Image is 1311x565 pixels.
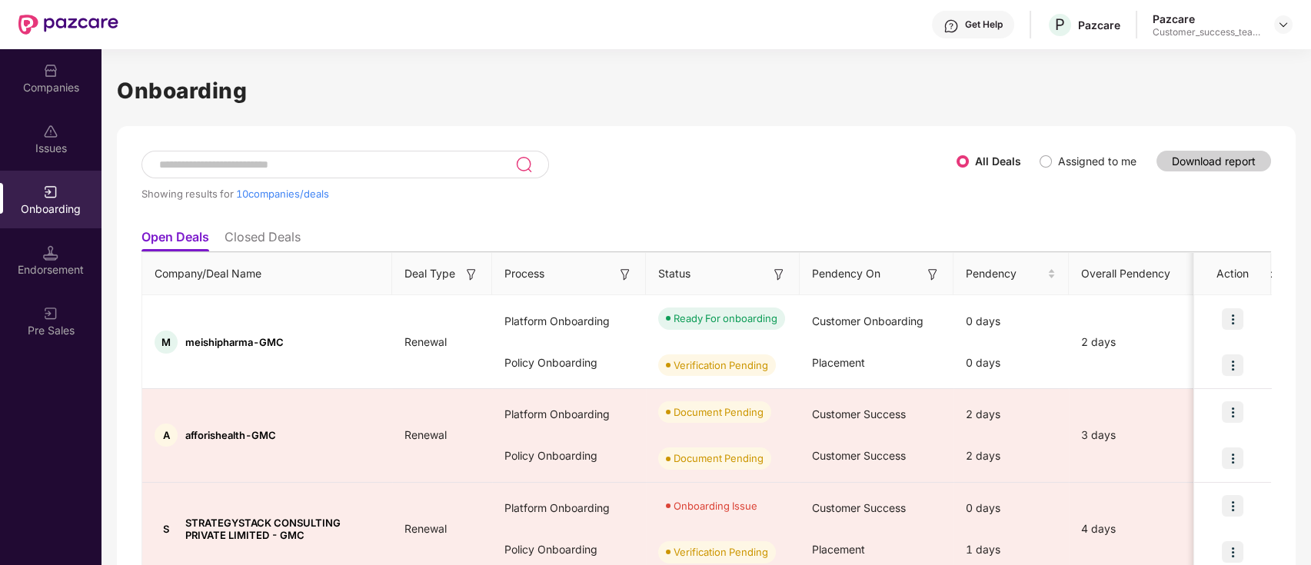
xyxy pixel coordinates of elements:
div: 0 days [953,301,1069,342]
span: Renewal [392,522,459,535]
div: Pazcare [1153,12,1260,26]
div: 3 days [1069,427,1200,444]
th: Pendency [953,253,1069,295]
img: svg+xml;base64,PHN2ZyB3aWR0aD0iMjAiIGhlaWdodD0iMjAiIHZpZXdCb3g9IjAgMCAyMCAyMCIgZmlsbD0ibm9uZSIgeG... [43,306,58,321]
div: 4 days [1069,520,1200,537]
div: Pazcare [1078,18,1120,32]
div: Document Pending [674,404,764,420]
img: icon [1222,401,1243,423]
span: Placement [812,543,865,556]
img: icon [1222,541,1243,563]
img: svg+xml;base64,PHN2ZyBpZD0iSGVscC0zMngzMiIgeG1sbnM9Imh0dHA6Ly93d3cudzMub3JnLzIwMDAvc3ZnIiB3aWR0aD... [943,18,959,34]
img: svg+xml;base64,PHN2ZyB3aWR0aD0iMTYiIGhlaWdodD0iMTYiIHZpZXdCb3g9IjAgMCAxNiAxNiIgZmlsbD0ibm9uZSIgeG... [464,267,479,282]
img: New Pazcare Logo [18,15,118,35]
div: Get Help [965,18,1003,31]
span: Deal Type [404,265,455,282]
div: Verification Pending [674,357,768,373]
span: Customer Onboarding [812,314,923,327]
div: Platform Onboarding [492,301,646,342]
span: Pendency [966,265,1044,282]
img: svg+xml;base64,PHN2ZyB3aWR0aD0iMTYiIGhlaWdodD0iMTYiIHZpZXdCb3g9IjAgMCAxNiAxNiIgZmlsbD0ibm9uZSIgeG... [771,267,787,282]
span: Customer Success [812,501,906,514]
div: M [155,331,178,354]
img: svg+xml;base64,PHN2ZyBpZD0iRHJvcGRvd24tMzJ4MzIiIHhtbG5zPSJodHRwOi8vd3d3LnczLm9yZy8yMDAwL3N2ZyIgd2... [1277,18,1289,31]
img: icon [1222,495,1243,517]
span: Customer Success [812,407,906,420]
span: Renewal [392,335,459,348]
div: Showing results for [141,188,957,200]
div: Verification Pending [674,544,768,560]
span: STRATEGYSTACK CONSULTING PRIVATE LIMITED - GMC [185,517,380,541]
button: Download report [1156,151,1271,171]
div: 0 days [953,342,1069,384]
th: Action [1194,253,1271,295]
label: Assigned to me [1058,155,1136,168]
th: Company/Deal Name [142,253,392,295]
span: meishipharma-GMC [185,336,284,348]
span: Placement [812,356,865,369]
div: Platform Onboarding [492,487,646,529]
h1: Onboarding [117,74,1296,108]
div: 2 days [1069,334,1200,351]
th: Overall Pendency [1069,253,1200,295]
img: svg+xml;base64,PHN2ZyB3aWR0aD0iMTQuNSIgaGVpZ2h0PSIxNC41IiB2aWV3Qm94PSIwIDAgMTYgMTYiIGZpbGw9Im5vbm... [43,245,58,261]
li: Closed Deals [225,229,301,251]
span: Pendency On [812,265,880,282]
div: 0 days [953,487,1069,529]
div: Ready For onboarding [674,311,777,326]
img: svg+xml;base64,PHN2ZyB3aWR0aD0iMTYiIGhlaWdodD0iMTYiIHZpZXdCb3g9IjAgMCAxNiAxNiIgZmlsbD0ibm9uZSIgeG... [617,267,633,282]
span: Renewal [392,428,459,441]
div: Platform Onboarding [492,394,646,435]
img: icon [1222,354,1243,376]
div: Policy Onboarding [492,342,646,384]
img: svg+xml;base64,PHN2ZyB3aWR0aD0iMjAiIGhlaWdodD0iMjAiIHZpZXdCb3g9IjAgMCAyMCAyMCIgZmlsbD0ibm9uZSIgeG... [43,184,58,200]
div: Onboarding Issue [674,498,757,513]
li: Open Deals [141,229,209,251]
img: icon [1222,308,1243,330]
div: 2 days [953,435,1069,477]
img: svg+xml;base64,PHN2ZyB3aWR0aD0iMjQiIGhlaWdodD0iMjUiIHZpZXdCb3g9IjAgMCAyNCAyNSIgZmlsbD0ibm9uZSIgeG... [515,155,533,174]
span: 10 companies/deals [236,188,329,200]
span: Status [658,265,690,282]
label: All Deals [975,155,1021,168]
img: svg+xml;base64,PHN2ZyBpZD0iQ29tcGFuaWVzIiB4bWxucz0iaHR0cDovL3d3dy53My5vcmcvMjAwMC9zdmciIHdpZHRoPS... [43,63,58,78]
div: Customer_success_team_lead [1153,26,1260,38]
div: Policy Onboarding [492,435,646,477]
div: Document Pending [674,450,764,466]
div: 2 days [953,394,1069,435]
span: Customer Success [812,449,906,462]
div: S [155,517,178,540]
span: afforishealth-GMC [185,429,276,441]
div: A [155,424,178,447]
img: icon [1222,447,1243,469]
span: P [1055,15,1065,34]
span: Process [504,265,544,282]
img: svg+xml;base64,PHN2ZyBpZD0iSXNzdWVzX2Rpc2FibGVkIiB4bWxucz0iaHR0cDovL3d3dy53My5vcmcvMjAwMC9zdmciIH... [43,124,58,139]
img: svg+xml;base64,PHN2ZyB3aWR0aD0iMTYiIGhlaWdodD0iMTYiIHZpZXdCb3g9IjAgMCAxNiAxNiIgZmlsbD0ibm9uZSIgeG... [925,267,940,282]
